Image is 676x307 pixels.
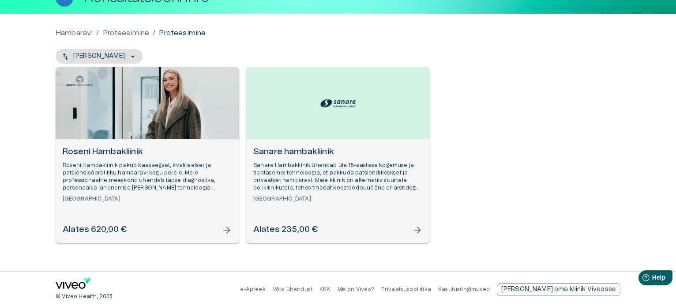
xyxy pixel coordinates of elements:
p: © Viveo Health, 2025 [56,293,113,300]
p: / [96,28,99,38]
button: [PERSON_NAME] [56,49,143,64]
img: Roseni Hambakliinik logo [62,74,98,88]
iframe: Help widget launcher [607,267,676,292]
a: Open selected supplier available booking dates [246,67,430,243]
div: [PERSON_NAME] oma kliinik Viveosse [497,283,620,296]
h6: Sanare hambakliinik [253,146,423,158]
a: Open selected supplier available booking dates [56,67,239,243]
h6: Alates 235,00 € [253,224,318,236]
p: Mis on Viveo? [338,286,374,293]
a: Kasutustingimused [438,287,490,292]
p: Sanare Hambakliinik ühendab üle 15-aastase kogemuse ja tipptasemel tehnoloogia, et pakkuda patsie... [253,162,423,192]
p: [PERSON_NAME] oma kliinik Viveosse [501,285,616,294]
a: Proteesimine [103,28,150,38]
h6: Roseni Hambakliinik [63,146,232,158]
h6: [GEOGRAPHIC_DATA] [253,195,423,203]
a: e-Apteek [240,287,265,292]
a: Hambaravi [56,28,93,38]
p: / [153,28,155,38]
a: Privaatsuspoliitika [381,287,431,292]
span: arrow_forward [222,225,232,235]
p: Roseni Hambakliinik pakub kaasaegset, kvaliteetset ja patsiendisõbralikku hambaravi kogu perele. ... [63,162,232,192]
span: arrow_forward [412,225,423,235]
p: Proteesimine [159,28,206,38]
a: KKK [319,287,330,292]
a: Navigate to home page [56,277,91,292]
a: Send email to partnership request to viveo [497,283,620,296]
h6: Alates 620,00 € [63,224,127,236]
h6: [GEOGRAPHIC_DATA] [63,195,232,203]
img: Sanare hambakliinik logo [320,97,356,110]
p: Võta ühendust [273,286,312,293]
p: [PERSON_NAME] [73,52,125,61]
